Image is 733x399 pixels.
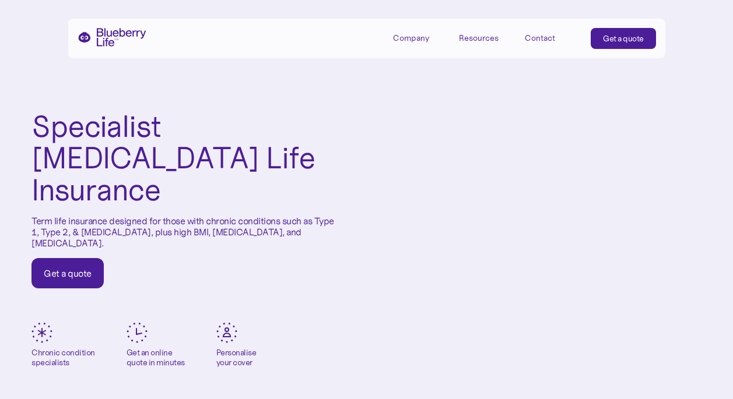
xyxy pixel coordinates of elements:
[525,28,577,47] a: Contact
[525,33,555,43] div: Contact
[216,348,257,368] div: Personalise your cover
[31,348,95,368] div: Chronic condition specialists
[393,33,429,43] div: Company
[603,33,644,44] div: Get a quote
[459,28,511,47] div: Resources
[393,28,446,47] div: Company
[31,258,104,288] a: Get a quote
[31,216,335,249] p: Term life insurance designed for those with chronic conditions such as Type 1, Type 2, & [MEDICAL...
[44,267,92,279] div: Get a quote
[31,111,335,206] h1: Specialist [MEDICAL_DATA] Life Insurance
[78,28,146,47] a: home
[459,33,499,43] div: Resources
[127,348,185,368] div: Get an online quote in minutes
[591,28,656,49] a: Get a quote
